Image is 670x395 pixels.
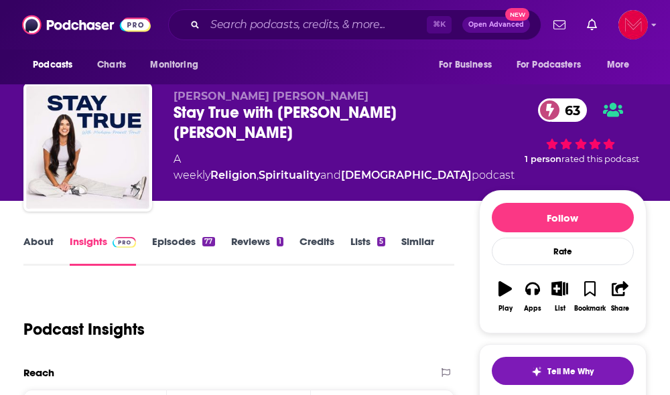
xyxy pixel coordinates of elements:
[70,235,136,266] a: InsightsPodchaser Pro
[546,272,574,321] button: List
[606,272,634,321] button: Share
[174,151,515,183] div: A weekly podcast
[299,235,334,266] a: Credits
[574,305,606,313] div: Bookmark
[538,98,587,122] a: 63
[525,154,561,164] span: 1 person
[598,52,647,78] button: open menu
[439,56,492,74] span: For Business
[547,366,594,377] span: Tell Me Why
[231,235,283,266] a: Reviews1
[429,52,509,78] button: open menu
[524,305,541,313] div: Apps
[618,10,648,39] button: Show profile menu
[88,52,134,78] a: Charts
[205,14,427,35] input: Search podcasts, credits, & more...
[113,237,136,248] img: Podchaser Pro
[555,305,565,313] div: List
[492,238,634,265] div: Rate
[548,13,571,36] a: Show notifications dropdown
[259,169,320,181] a: Spirituality
[23,319,145,339] h1: Podcast Insights
[350,235,385,266] a: Lists5
[341,169,472,181] a: [DEMOGRAPHIC_DATA]
[519,272,547,321] button: Apps
[33,56,72,74] span: Podcasts
[168,9,541,40] div: Search podcasts, credits, & more...
[515,90,647,173] div: 63 1 personrated this podcast
[607,56,630,74] span: More
[23,235,54,266] a: About
[531,366,542,377] img: tell me why sparkle
[517,56,581,74] span: For Podcasters
[492,203,634,232] button: Follow
[492,272,519,321] button: Play
[505,8,529,21] span: New
[611,305,629,313] div: Share
[152,235,214,266] a: Episodes77
[23,52,90,78] button: open menu
[377,237,385,246] div: 5
[257,169,259,181] span: ,
[22,12,151,37] img: Podchaser - Follow, Share and Rate Podcasts
[561,154,639,164] span: rated this podcast
[97,56,126,74] span: Charts
[23,366,54,379] h2: Reach
[574,272,606,321] button: Bookmark
[141,52,215,78] button: open menu
[618,10,648,39] span: Logged in as Pamelamcclure
[498,305,513,313] div: Play
[277,237,283,246] div: 1
[468,21,524,28] span: Open Advanced
[462,17,530,33] button: Open AdvancedNew
[150,56,198,74] span: Monitoring
[582,13,602,36] a: Show notifications dropdown
[202,237,214,246] div: 77
[174,90,368,102] span: [PERSON_NAME] [PERSON_NAME]
[508,52,600,78] button: open menu
[492,357,634,385] button: tell me why sparkleTell Me Why
[26,86,149,209] img: Stay True with Madison Prewett Troutt
[551,98,587,122] span: 63
[320,169,341,181] span: and
[618,10,648,39] img: User Profile
[401,235,434,266] a: Similar
[427,16,452,33] span: ⌘ K
[210,169,257,181] a: Religion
